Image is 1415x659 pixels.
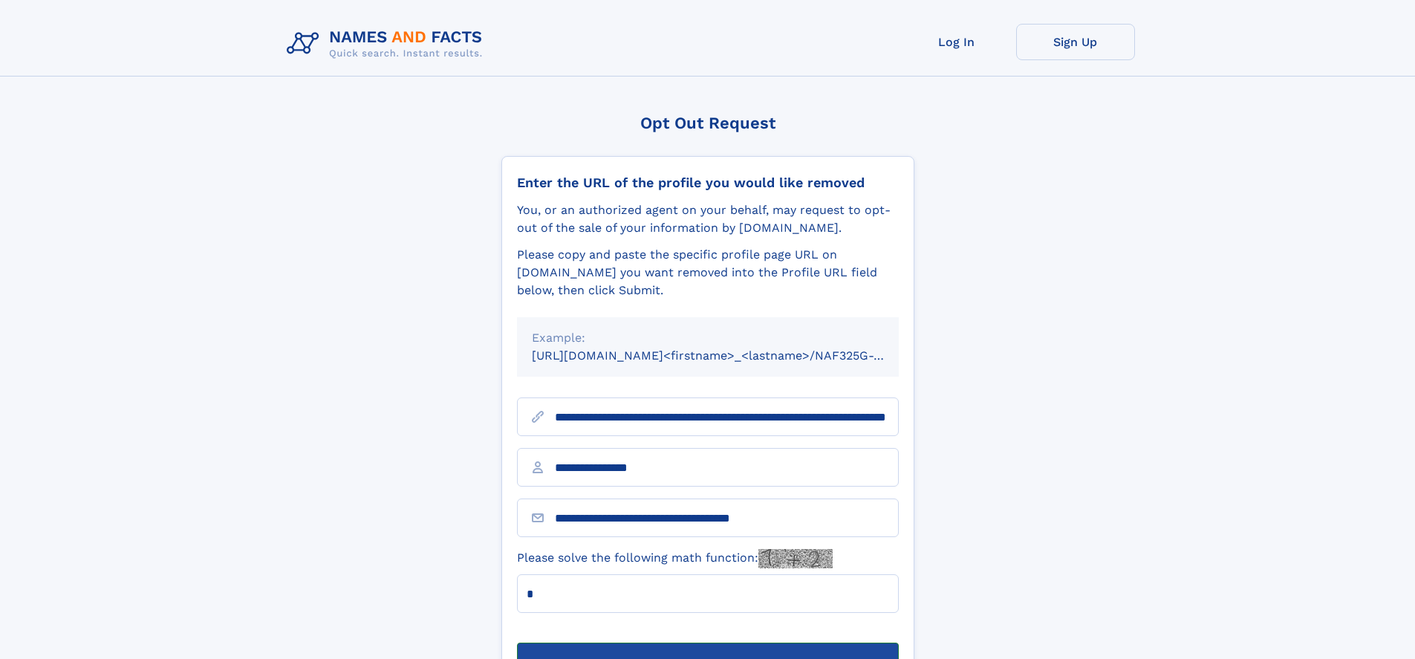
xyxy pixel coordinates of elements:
[517,201,899,237] div: You, or an authorized agent on your behalf, may request to opt-out of the sale of your informatio...
[532,329,884,347] div: Example:
[517,175,899,191] div: Enter the URL of the profile you would like removed
[897,24,1016,60] a: Log In
[517,246,899,299] div: Please copy and paste the specific profile page URL on [DOMAIN_NAME] you want removed into the Pr...
[501,114,914,132] div: Opt Out Request
[517,549,833,568] label: Please solve the following math function:
[1016,24,1135,60] a: Sign Up
[281,24,495,64] img: Logo Names and Facts
[532,348,927,363] small: [URL][DOMAIN_NAME]<firstname>_<lastname>/NAF325G-xxxxxxxx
